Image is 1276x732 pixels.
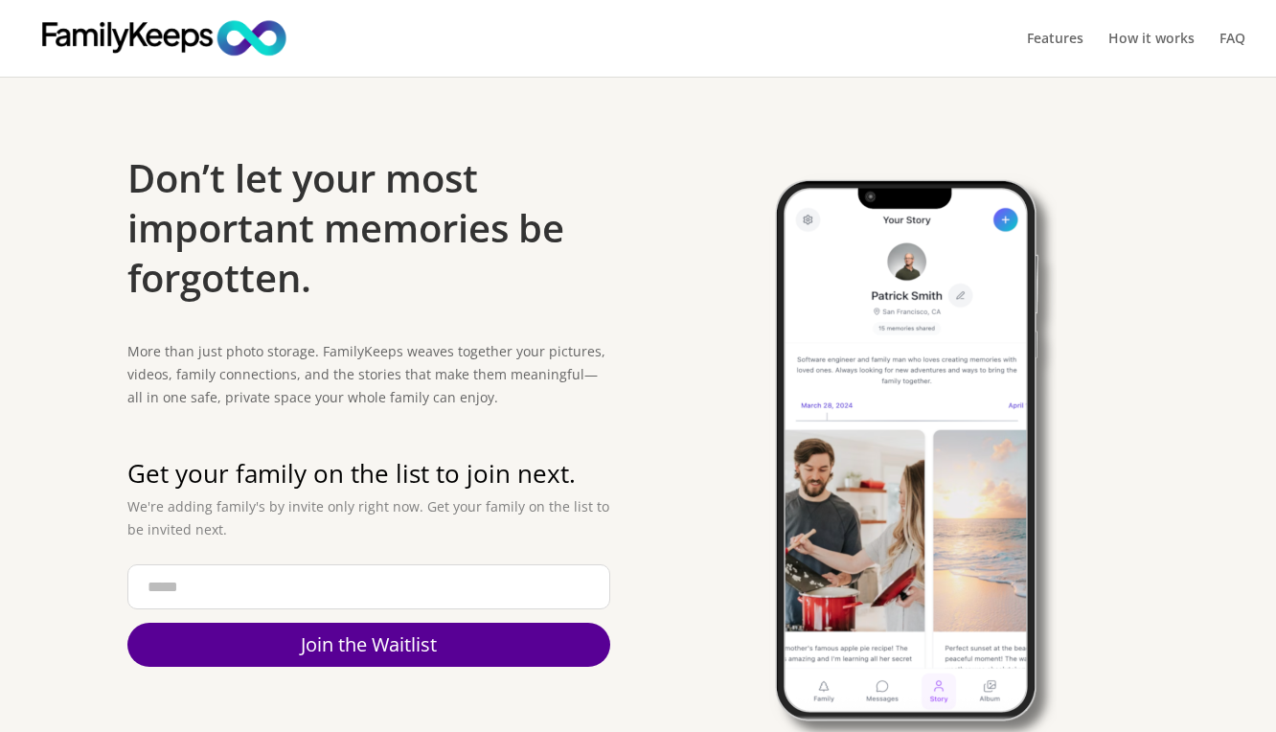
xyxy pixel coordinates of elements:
h1: Don’t let your most important memories be forgotten. [127,153,609,312]
h2: Get your family on the list to join next. [127,461,609,495]
a: FAQ [1219,32,1245,77]
a: How it works [1108,32,1195,77]
a: Join the Waitlist [127,623,609,667]
img: FamilyKeeps [33,17,295,58]
span: We're adding family's by invite only right now. Get your family on the list to be invited next. [127,497,609,538]
a: Features [1027,32,1083,77]
p: More than just photo storage. FamilyKeeps weaves together your pictures, videos, family connectio... [127,340,609,408]
span: Join the Waitlist [301,631,437,657]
